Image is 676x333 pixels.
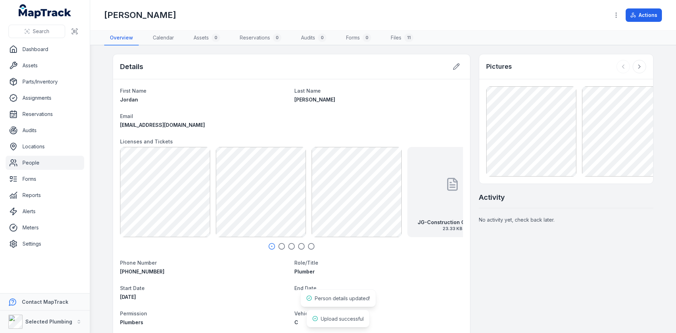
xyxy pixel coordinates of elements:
[321,316,364,322] span: Upload successful
[6,91,84,105] a: Assignments
[486,62,512,72] h3: Pictures
[273,33,281,42] div: 0
[120,122,205,128] span: [EMAIL_ADDRESS][DOMAIN_NAME]
[315,295,370,301] span: Person details updated!
[120,113,133,119] span: Email
[22,299,68,305] strong: Contact MapTrack
[6,107,84,121] a: Reservations
[626,8,662,22] button: Actions
[33,28,49,35] span: Search
[120,294,136,300] time: 2/3/2025, 12:00:00 AM
[147,31,180,45] a: Calendar
[188,31,226,45] a: Assets0
[294,310,357,316] span: Vehicle License Category
[294,88,321,94] span: Last Name
[120,319,143,325] span: Plumbers
[120,310,147,316] span: Permission
[404,33,413,42] div: 11
[120,138,173,144] span: Licenses and Tickets
[294,260,318,266] span: Role/Title
[120,269,164,275] span: [PHONE_NUMBER]
[212,33,220,42] div: 0
[6,58,84,73] a: Assets
[120,62,143,72] h2: Details
[318,33,326,42] div: 0
[120,294,136,300] span: [DATE]
[104,10,176,21] h1: [PERSON_NAME]
[120,88,146,94] span: First Name
[418,226,487,232] span: 23.33 KB
[6,221,84,235] a: Meters
[8,25,65,38] button: Search
[120,97,138,103] span: Jordan
[6,172,84,186] a: Forms
[6,123,84,137] a: Audits
[479,217,555,223] span: No activity yet, check back later.
[120,260,157,266] span: Phone Number
[6,75,84,89] a: Parts/Inventory
[295,31,332,45] a: Audits0
[234,31,287,45] a: Reservations0
[6,188,84,202] a: Reports
[6,140,84,154] a: Locations
[19,4,71,18] a: MapTrack
[6,204,84,218] a: Alerts
[6,237,84,251] a: Settings
[479,192,505,202] h2: Activity
[294,319,298,325] span: C
[385,31,419,45] a: Files11
[294,285,317,291] span: End Date
[294,97,335,103] span: [PERSON_NAME]
[104,31,139,45] a: Overview
[6,156,84,170] a: People
[340,31,377,45] a: Forms0
[418,219,487,226] strong: JG-Construction Card front
[363,33,371,42] div: 0
[294,269,315,275] span: Plumber
[6,42,84,56] a: Dashboard
[120,285,145,291] span: Start Date
[25,319,72,325] strong: Selected Plumbing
